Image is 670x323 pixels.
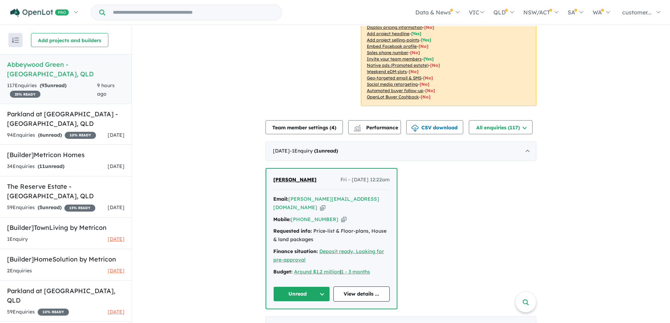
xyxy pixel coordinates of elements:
[423,56,434,62] span: [ Yes ]
[294,269,340,275] a: Around $1.2 million
[367,50,408,55] u: Sales phone number
[108,236,125,242] span: [DATE]
[314,148,338,154] strong: ( unread)
[7,109,125,128] h5: Parkland at [GEOGRAPHIC_DATA] - [GEOGRAPHIC_DATA] , QLD
[367,63,428,68] u: Native ads (Promoted estate)
[409,69,419,74] span: [No]
[7,308,69,316] div: 59 Enquir ies
[108,163,125,169] span: [DATE]
[273,196,288,202] strong: Email:
[411,31,421,36] span: [ Yes ]
[38,309,69,316] span: 10 % READY
[290,148,338,154] span: - 1 Enquir y
[273,269,293,275] strong: Budget:
[7,131,96,140] div: 94 Enquir ies
[65,132,96,139] span: 10 % READY
[7,223,125,232] h5: [Builder] TownLiving by Metricon
[331,124,334,131] span: 4
[7,82,97,98] div: 117 Enquir ies
[266,141,536,161] div: [DATE]
[419,44,428,49] span: [ No ]
[39,163,45,169] span: 11
[7,267,32,275] div: 2 Enquir ies
[12,38,19,43] img: sort.svg
[7,150,125,160] h5: [Builder] Metricon Homes
[367,25,422,30] u: Display pricing information
[348,120,401,134] button: Performance
[406,120,463,134] button: CSV download
[38,204,62,211] strong: ( unread)
[64,205,95,212] span: 15 % READY
[355,124,398,131] span: Performance
[273,228,312,234] strong: Requested info:
[40,132,43,138] span: 6
[622,9,651,16] span: customer...
[320,204,325,211] button: Copy
[411,125,419,132] img: download icon
[273,196,379,211] a: [PERSON_NAME][EMAIL_ADDRESS][DOMAIN_NAME]
[341,269,370,275] a: 1 - 3 months
[367,56,422,62] u: Invite your team members
[108,204,125,211] span: [DATE]
[367,88,423,93] u: Automated buyer follow-up
[367,94,419,99] u: OpenLot Buyer Cashback
[273,176,317,183] span: [PERSON_NAME]
[291,216,338,222] a: [PHONE_NUMBER]
[108,309,125,315] span: [DATE]
[107,5,280,20] input: Try estate name, suburb, builder or developer
[354,125,360,129] img: line-chart.svg
[333,286,390,302] a: View details ...
[421,94,430,99] span: [No]
[10,91,40,98] span: 25 % READY
[273,227,390,244] div: Price-list & Floor-plans, House & land packages
[42,82,47,89] span: 93
[367,44,417,49] u: Embed Facebook profile
[367,75,421,80] u: Geo-targeted email & SMS
[273,268,390,276] div: |
[423,75,433,80] span: [No]
[7,235,28,244] div: 1 Enquir y
[367,37,419,43] u: Add project selling-points
[7,254,125,264] h5: [Builder] HomeSolution by Metricon
[354,127,361,131] img: bar-chart.svg
[273,248,318,254] strong: Finance situation:
[108,267,125,274] span: [DATE]
[367,69,407,74] u: Weekend eDM slots
[97,82,115,97] span: 9 hours ago
[273,286,330,302] button: Unread
[341,216,346,223] button: Copy
[7,162,64,171] div: 34 Enquir ies
[425,88,435,93] span: [No]
[7,286,125,305] h5: Parkland at [GEOGRAPHIC_DATA] , QLD
[38,132,62,138] strong: ( unread)
[340,176,390,184] span: Fri - [DATE] 12:22am
[367,31,409,36] u: Add project headline
[39,204,42,211] span: 5
[469,120,532,134] button: All enquiries (117)
[273,176,317,184] a: [PERSON_NAME]
[273,216,291,222] strong: Mobile:
[430,63,440,68] span: [No]
[420,82,429,87] span: [No]
[108,132,125,138] span: [DATE]
[367,82,418,87] u: Social media retargeting
[10,8,69,17] img: Openlot PRO Logo White
[38,163,64,169] strong: ( unread)
[7,60,125,79] h5: Abbeywood Green - [GEOGRAPHIC_DATA] , QLD
[31,33,108,47] button: Add projects and builders
[316,148,319,154] span: 1
[40,82,66,89] strong: ( unread)
[421,37,431,43] span: [ Yes ]
[273,248,384,263] a: Deposit ready, Looking for pre-approval
[266,120,343,134] button: Team member settings (4)
[7,204,95,212] div: 59 Enquir ies
[424,25,434,30] span: [ No ]
[7,182,125,201] h5: The Reserve Estate - [GEOGRAPHIC_DATA] , QLD
[410,50,420,55] span: [ No ]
